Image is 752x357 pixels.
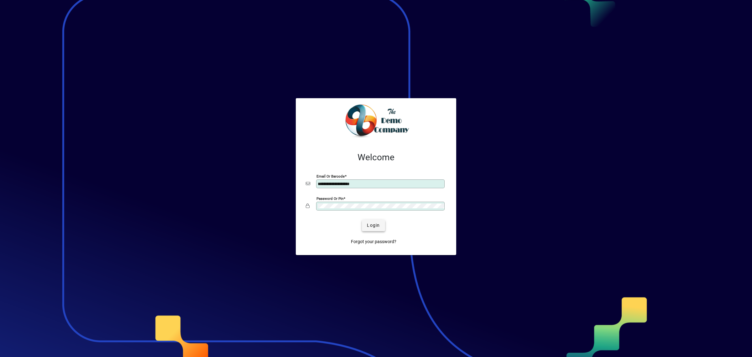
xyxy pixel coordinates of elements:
[362,220,385,231] button: Login
[348,236,399,248] a: Forgot your password?
[306,152,446,163] h2: Welcome
[351,238,396,245] span: Forgot your password?
[367,222,380,229] span: Login
[316,196,343,200] mat-label: Password or Pin
[316,174,345,178] mat-label: Email or Barcode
